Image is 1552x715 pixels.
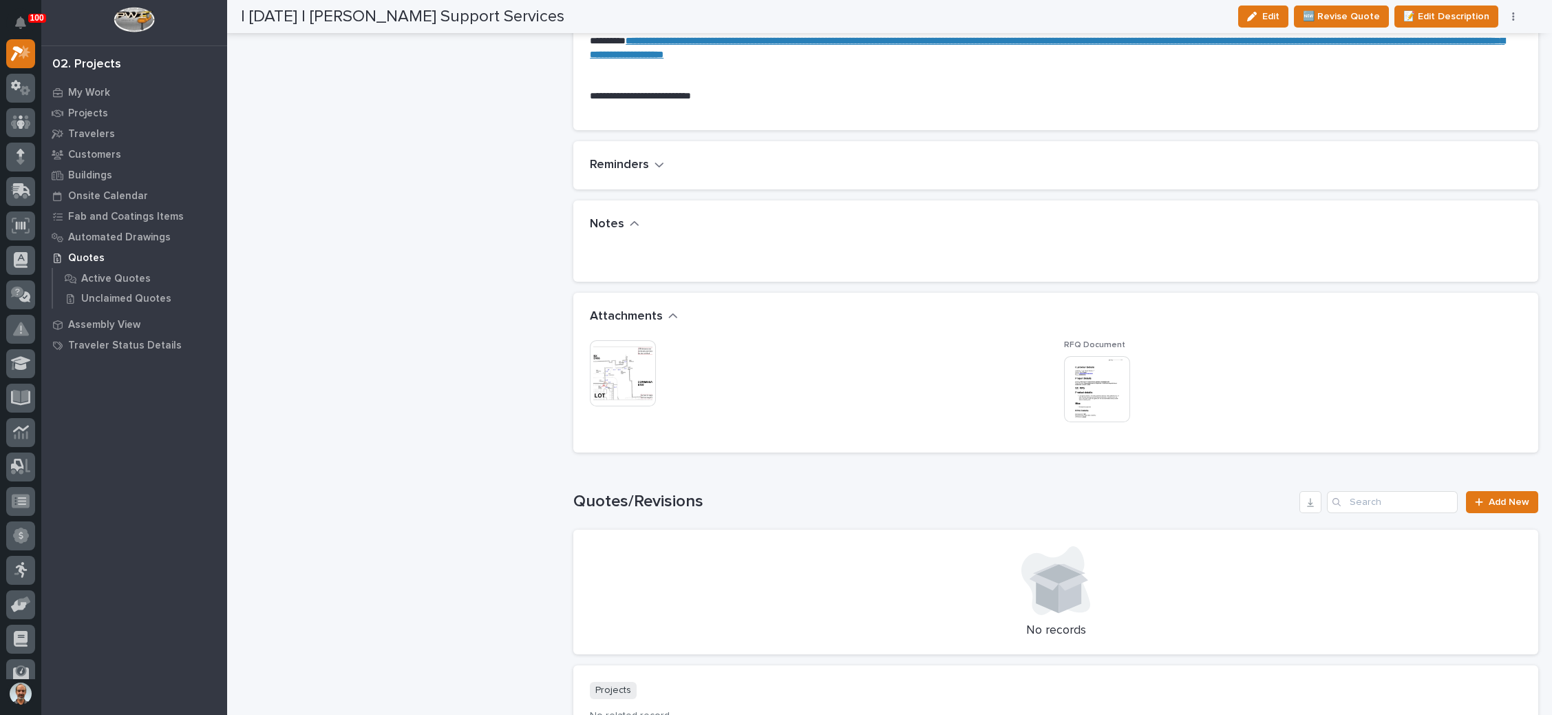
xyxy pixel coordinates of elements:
a: Buildings [41,165,227,185]
h2: Notes [590,217,624,232]
a: My Work [41,82,227,103]
input: Search [1327,491,1458,513]
button: Notes [590,217,639,232]
h2: Attachments [590,309,663,324]
span: Add New [1489,497,1529,507]
button: Attachments [590,309,678,324]
div: 02. Projects [52,57,121,72]
a: Automated Drawings [41,227,227,247]
p: Projects [590,682,637,699]
a: Fab and Coatings Items [41,206,227,227]
p: Projects [68,107,108,120]
button: Notifications [6,8,35,37]
a: Traveler Status Details [41,335,227,355]
a: Quotes [41,247,227,268]
span: 🆕 Revise Quote [1303,8,1380,25]
a: Add New [1466,491,1538,513]
span: Edit [1262,10,1279,23]
p: Quotes [68,252,105,265]
button: users-avatar [6,679,35,708]
p: Fab and Coatings Items [68,211,184,223]
a: Projects [41,103,227,123]
a: Unclaimed Quotes [53,289,227,308]
button: 📝 Edit Description [1394,6,1498,28]
a: Onsite Calendar [41,185,227,206]
a: Travelers [41,123,227,144]
h2: Reminders [590,158,649,173]
a: Assembly View [41,314,227,335]
p: 100 [30,13,44,23]
p: Active Quotes [81,273,151,285]
p: Onsite Calendar [68,190,148,203]
a: Customers [41,144,227,165]
p: Buildings [68,169,112,182]
p: No records [590,623,1522,639]
span: 📝 Edit Description [1403,8,1489,25]
p: Unclaimed Quotes [81,293,171,305]
p: Travelers [68,128,115,141]
p: My Work [68,87,110,99]
img: Workspace Logo [114,7,154,32]
button: 🆕 Revise Quote [1294,6,1389,28]
a: Active Quotes [53,269,227,288]
p: Automated Drawings [68,231,171,244]
div: Notifications100 [17,17,35,39]
button: Reminders [590,158,664,173]
span: RFQ Document [1064,341,1125,349]
button: Edit [1238,6,1288,28]
h1: Quotes/Revisions [573,492,1294,512]
p: Traveler Status Details [68,340,182,352]
p: Assembly View [68,319,140,331]
p: Customers [68,149,121,161]
h2: | [DATE] | [PERSON_NAME] Support Services [241,7,564,27]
